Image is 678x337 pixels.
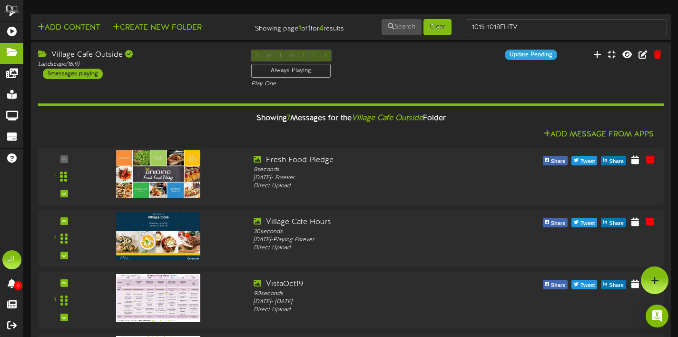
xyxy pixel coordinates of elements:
div: Showing page of for results [243,18,351,34]
div: Village Cafe Hours [254,217,500,228]
button: Tweet [571,156,597,165]
div: Village Cafe Outside [38,50,237,61]
div: Update Pending [505,50,557,60]
div: 90 seconds [254,290,500,298]
img: ad0da283-074d-4249-b516-6508e94cab34.jpg [116,274,201,322]
div: Direct Upload [254,182,500,190]
span: Share [549,280,568,291]
span: Tweet [579,280,597,291]
button: Add Content [35,22,103,34]
i: Village Cafe Outside [352,114,423,123]
span: Share [607,280,626,291]
div: Play One [251,80,450,88]
div: Direct Upload [254,306,500,314]
div: Open Intercom Messenger [646,305,668,327]
span: Share [549,218,568,229]
div: [DATE] - Playing Forever [254,236,500,244]
div: Fresh Food Pledge [254,155,500,166]
strong: 4 [319,24,324,33]
button: Share [543,156,568,165]
div: Landscape ( 16:9 ) [38,61,237,69]
span: Share [607,156,626,167]
div: Showing Messages for the Folder [31,108,671,129]
div: Always Playing [251,64,331,78]
span: Share [607,218,626,229]
button: Share [601,218,626,227]
span: Tweet [579,218,597,229]
div: [DATE] - Forever [254,174,500,182]
div: 30 seconds [254,228,500,236]
div: VistaOct19 [254,279,500,290]
img: f1def306-f21b-4eb9-ac89-21efa235f897lvvlcd_mkt_horizontal_page_14.jpg [116,150,201,198]
button: Create New Folder [110,22,205,34]
strong: 1 [308,24,311,33]
button: Tweet [571,218,597,227]
button: Tweet [571,280,597,289]
div: 8 seconds [254,166,500,174]
div: Direct Upload [254,244,500,252]
button: Search [382,19,422,35]
div: JL [2,250,21,269]
div: 5 messages playing [43,69,103,79]
span: 0 [14,281,22,290]
button: Add Message From Apps [540,129,657,141]
button: Share [601,280,626,289]
button: Share [543,280,568,289]
button: Clear [423,19,452,35]
span: Share [549,156,568,167]
input: -- Search Folders by Name -- [466,19,667,35]
strong: 1 [298,24,301,33]
span: Tweet [579,156,597,167]
img: f237ef86-d4f6-4cd9-a6e0-f924076769d6lvvlcd_mkt_horizontal.jpg [116,212,201,260]
div: [DATE] - [DATE] [254,298,500,306]
span: 7 [287,114,290,123]
button: Share [601,156,626,165]
button: Share [543,218,568,227]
